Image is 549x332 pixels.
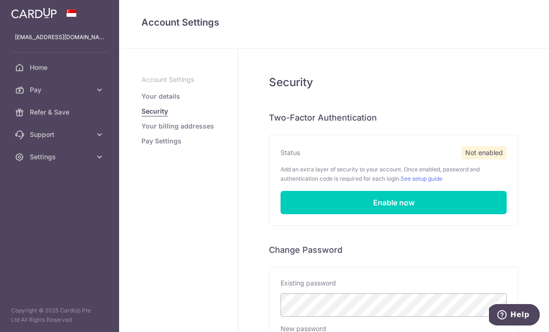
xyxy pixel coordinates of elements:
a: Your billing addresses [141,122,214,131]
span: Help [21,7,40,15]
a: Your details [141,92,180,101]
span: Refer & Save [30,108,91,117]
span: Not enabled [462,146,507,159]
span: Settings [30,152,91,162]
a: Pay Settings [141,136,181,146]
h6: Two-Factor Authentication [269,112,518,123]
a: Security [141,107,168,116]
a: See setup guide [401,175,442,182]
img: CardUp [11,7,57,19]
p: Account Settings [141,75,215,84]
h4: Account Settings [141,15,527,30]
span: Home [30,63,91,72]
label: Existing password [281,278,336,288]
iframe: Opens a widget where you can find more information [489,304,540,327]
h5: Security [269,75,518,90]
span: Support [30,130,91,139]
label: Status [281,148,300,157]
h6: Change Password [269,244,518,256]
span: Pay [30,85,91,95]
a: Enable now [281,191,507,214]
p: [EMAIL_ADDRESS][DOMAIN_NAME] [15,33,104,42]
p: Add an extra layer of security to your account. Once enabled, password and authentication code is... [281,165,507,183]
